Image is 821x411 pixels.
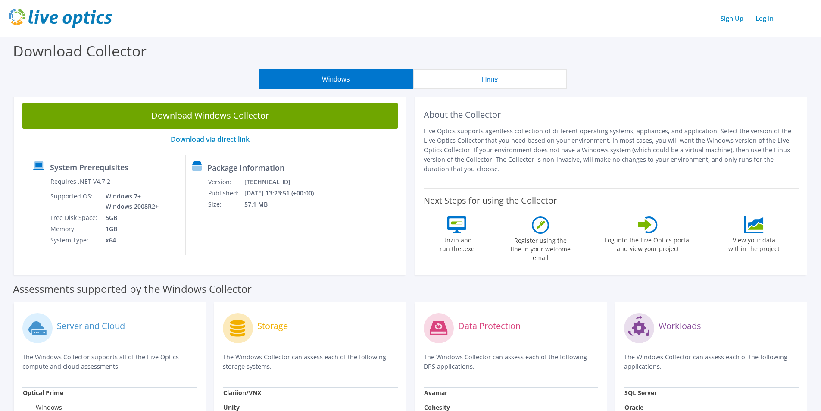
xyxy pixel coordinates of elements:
label: Log into the Live Optics portal and view your project [604,233,691,253]
a: Download via direct link [171,135,250,144]
td: Memory: [50,223,99,235]
td: Version: [208,176,244,188]
label: Download Collector [13,41,147,61]
label: Storage [257,322,288,330]
td: Windows 7+ Windows 2008R2+ [99,191,160,212]
label: Package Information [207,163,284,172]
strong: Avamar [424,389,447,397]
td: Size: [208,199,244,210]
label: Data Protection [458,322,521,330]
td: Free Disk Space: [50,212,99,223]
td: [TECHNICAL_ID] [244,176,325,188]
td: Supported OS: [50,191,99,212]
label: Server and Cloud [57,322,125,330]
button: Windows [259,69,413,89]
td: Published: [208,188,244,199]
a: Download Windows Collector [22,103,398,129]
p: The Windows Collector supports all of the Live Optics compute and cloud assessments. [22,352,197,371]
label: Workloads [659,322,701,330]
label: Unzip and run the .exe [437,233,477,253]
p: The Windows Collector can assess each of the following DPS applications. [424,352,598,371]
h2: About the Collector [424,110,799,120]
td: [DATE] 13:23:51 (+00:00) [244,188,325,199]
p: Live Optics supports agentless collection of different operating systems, appliances, and applica... [424,126,799,174]
td: 5GB [99,212,160,223]
label: View your data within the project [723,233,785,253]
label: Next Steps for using the Collector [424,195,557,206]
strong: Optical Prime [23,389,63,397]
img: live_optics_svg.svg [9,9,112,28]
strong: SQL Server [624,389,657,397]
label: Assessments supported by the Windows Collector [13,285,252,293]
label: System Prerequisites [50,163,128,172]
a: Log In [751,12,778,25]
td: x64 [99,235,160,246]
label: Requires .NET V4.7.2+ [50,177,114,186]
a: Sign Up [716,12,748,25]
td: 57.1 MB [244,199,325,210]
p: The Windows Collector can assess each of the following applications. [624,352,799,371]
td: System Type: [50,235,99,246]
button: Linux [413,69,567,89]
td: 1GB [99,223,160,235]
label: Register using the line in your welcome email [508,234,573,262]
strong: Clariion/VNX [223,389,261,397]
p: The Windows Collector can assess each of the following storage systems. [223,352,397,371]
